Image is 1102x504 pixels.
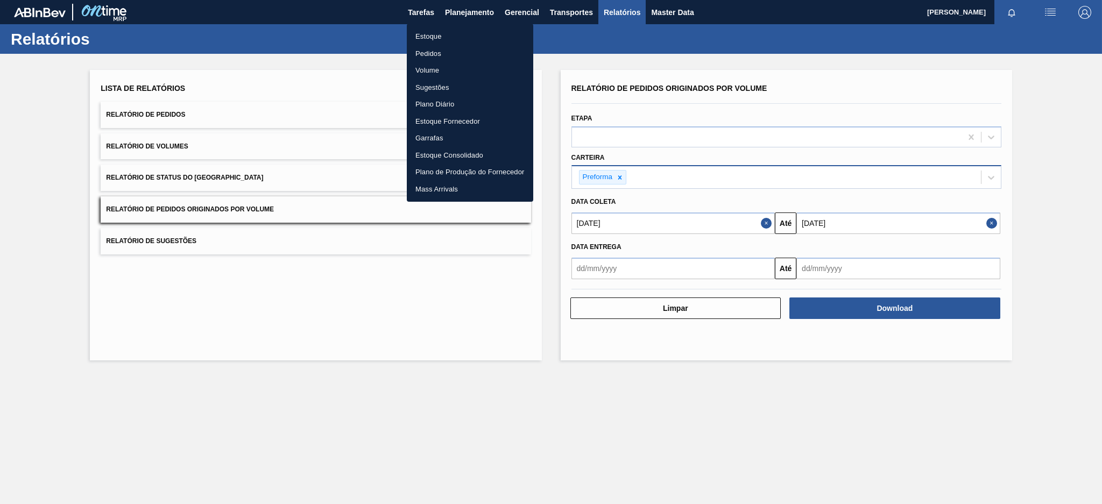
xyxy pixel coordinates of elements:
a: Estoque Consolidado [407,147,533,164]
a: Plano Diário [407,96,533,113]
a: Sugestões [407,79,533,96]
a: Garrafas [407,130,533,147]
a: Estoque [407,28,533,45]
a: Mass Arrivals [407,181,533,198]
a: Plano de Produção do Fornecedor [407,164,533,181]
a: Estoque Fornecedor [407,113,533,130]
a: Pedidos [407,45,533,62]
a: Volume [407,62,533,79]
